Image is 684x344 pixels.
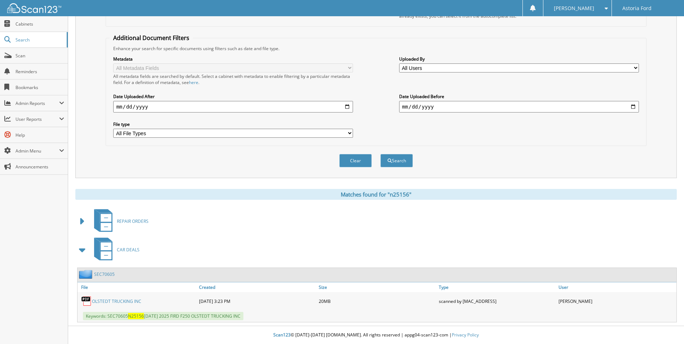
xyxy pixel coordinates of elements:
[317,282,437,292] a: Size
[189,79,198,85] a: here
[113,121,353,127] label: File type
[113,73,353,85] div: All metadata fields are searched by default. Select a cabinet with metadata to enable filtering b...
[94,271,115,277] a: SEC70605
[452,332,479,338] a: Privacy Policy
[92,298,141,304] a: OLSTEDT TRUCKING INC
[110,45,642,52] div: Enhance your search for specific documents using filters such as date and file type.
[197,294,317,308] div: [DATE] 3:23 PM
[437,282,557,292] a: Type
[68,326,684,344] div: © [DATE]-[DATE] [DOMAIN_NAME]. All rights reserved | appg04-scan123-com |
[75,189,677,200] div: Matches found for "n25156"
[117,218,149,224] span: REPAIR ORDERS
[113,101,353,113] input: start
[339,154,372,167] button: Clear
[81,296,92,306] img: PDF.png
[557,294,676,308] div: [PERSON_NAME]
[16,69,64,75] span: Reminders
[16,84,64,91] span: Bookmarks
[16,164,64,170] span: Announcements
[437,294,557,308] div: scanned by [MAC_ADDRESS]
[16,100,59,106] span: Admin Reports
[273,332,291,338] span: Scan123
[317,294,437,308] div: 20MB
[83,312,243,320] span: Keywords: SEC70605 [DATE] 2025 FIRD F250 OLSTEDT TRUCKING INC
[90,235,140,264] a: CAR DEALS
[16,53,64,59] span: Scan
[117,247,140,253] span: CAR DEALS
[78,282,197,292] a: File
[16,21,64,27] span: Cabinets
[399,93,639,100] label: Date Uploaded Before
[622,6,652,10] span: Astoria Ford
[197,282,317,292] a: Created
[648,309,684,344] iframe: Chat Widget
[399,101,639,113] input: end
[16,37,63,43] span: Search
[380,154,413,167] button: Search
[110,34,193,42] legend: Additional Document Filters
[113,93,353,100] label: Date Uploaded After
[7,3,61,13] img: scan123-logo-white.svg
[399,56,639,62] label: Uploaded By
[16,116,59,122] span: User Reports
[16,132,64,138] span: Help
[16,148,59,154] span: Admin Menu
[554,6,594,10] span: [PERSON_NAME]
[90,207,149,235] a: REPAIR ORDERS
[113,56,353,62] label: Metadata
[557,282,676,292] a: User
[128,313,144,319] span: N25156
[79,270,94,279] img: folder2.png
